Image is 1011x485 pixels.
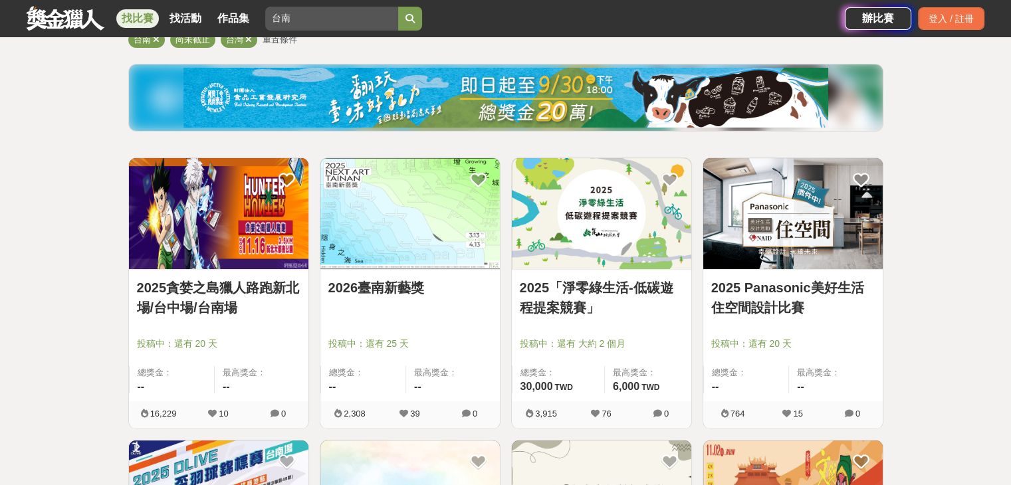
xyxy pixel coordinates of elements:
span: 投稿中：還有 25 天 [328,337,492,351]
span: 台灣 [226,35,243,45]
span: 0 [855,409,860,419]
span: 投稿中：還有 20 天 [137,337,300,351]
span: 投稿中：還有 大約 2 個月 [520,337,683,351]
span: -- [414,381,421,392]
span: 76 [602,409,611,419]
a: 2025 Panasonic美好生活 住空間設計比賽 [711,278,875,318]
span: -- [712,381,719,392]
span: 39 [410,409,419,419]
a: Cover Image [320,158,500,270]
div: 登入 / 註冊 [918,7,984,30]
span: 投稿中：還有 20 天 [711,337,875,351]
span: -- [138,381,145,392]
img: Cover Image [512,158,691,269]
a: 找活動 [164,9,207,28]
span: 最高獎金： [223,366,300,379]
span: 0 [473,409,477,419]
span: 15 [793,409,802,419]
a: Cover Image [703,158,883,270]
span: 3,915 [535,409,557,419]
span: 尚未截止 [175,35,210,45]
span: 重置條件 [263,35,297,45]
a: 2025「淨零綠生活-低碳遊程提案競賽」 [520,278,683,318]
span: -- [223,381,230,392]
span: 最高獎金： [414,366,492,379]
span: TWD [641,383,659,392]
span: -- [797,381,804,392]
span: 30,000 [520,381,553,392]
a: 找比賽 [116,9,159,28]
span: 總獎金： [138,366,207,379]
img: bbde9c48-f993-4d71-8b4e-c9f335f69c12.jpg [183,68,828,128]
a: 辦比賽 [845,7,911,30]
span: 0 [664,409,669,419]
a: 2026臺南新藝獎 [328,278,492,298]
input: 2025高通台灣AI黑客松 [265,7,398,31]
span: 6,000 [613,381,639,392]
span: TWD [554,383,572,392]
span: 總獎金： [329,366,398,379]
span: 16,229 [150,409,177,419]
span: -- [329,381,336,392]
span: 總獎金： [712,366,781,379]
span: 0 [281,409,286,419]
span: 最高獎金： [797,366,875,379]
a: Cover Image [129,158,308,270]
span: 10 [219,409,228,419]
a: 2025貪婪之島獵人路跑新北場/台中場/台南場 [137,278,300,318]
img: Cover Image [703,158,883,269]
a: Cover Image [512,158,691,270]
span: 最高獎金： [613,366,683,379]
img: Cover Image [320,158,500,269]
span: 台南 [134,35,151,45]
span: 2,308 [344,409,366,419]
span: 764 [730,409,745,419]
img: Cover Image [129,158,308,269]
a: 作品集 [212,9,255,28]
span: 總獎金： [520,366,596,379]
